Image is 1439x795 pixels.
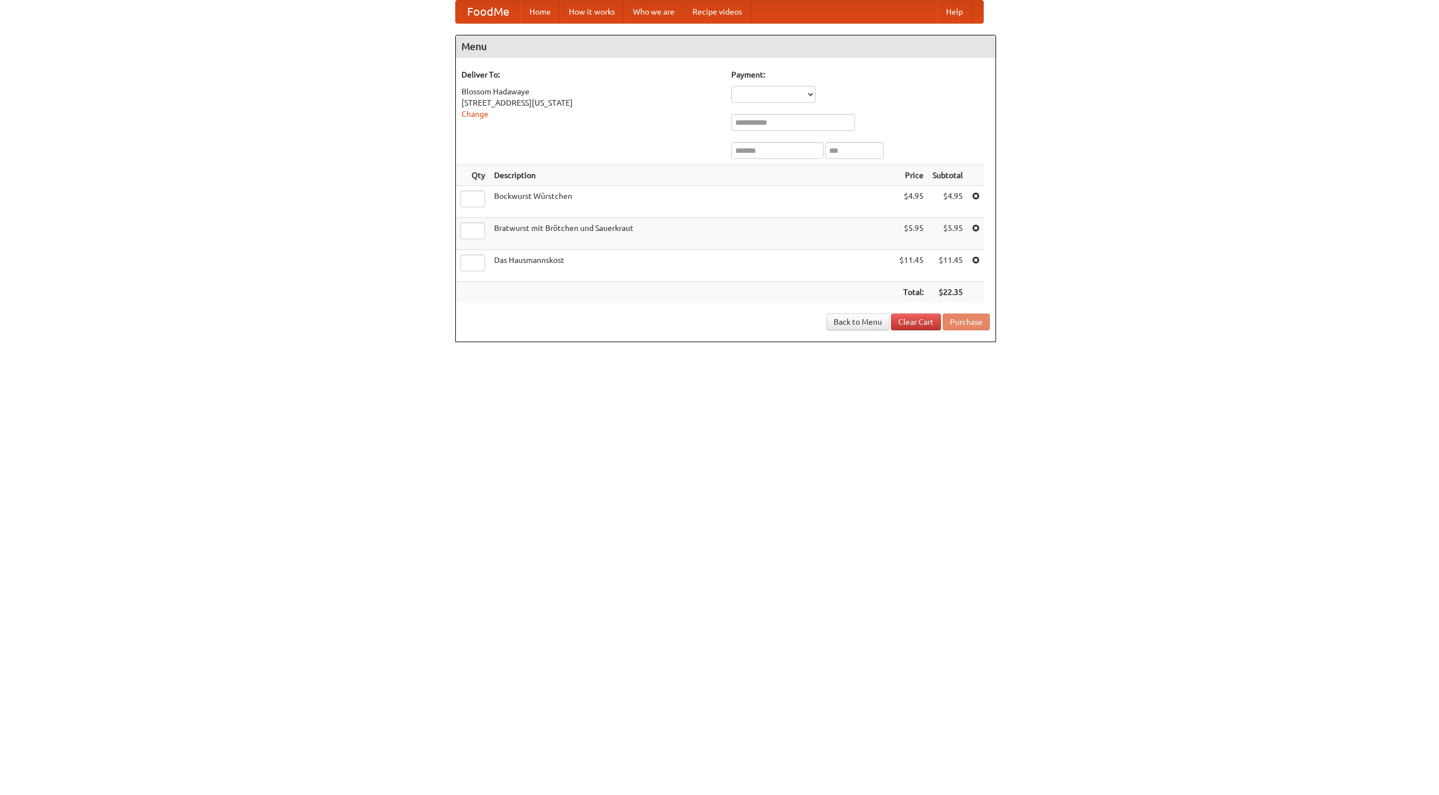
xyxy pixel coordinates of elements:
[461,69,720,80] h5: Deliver To:
[937,1,972,23] a: Help
[461,110,488,119] a: Change
[684,1,751,23] a: Recipe videos
[895,218,928,250] td: $5.95
[895,165,928,186] th: Price
[895,250,928,282] td: $11.45
[461,86,720,97] div: Blossom Hadawaye
[560,1,624,23] a: How it works
[928,282,967,303] th: $22.35
[490,250,895,282] td: Das Hausmannskost
[490,165,895,186] th: Description
[490,186,895,218] td: Bockwurst Würstchen
[943,314,990,330] button: Purchase
[826,314,889,330] a: Back to Menu
[895,282,928,303] th: Total:
[891,314,941,330] a: Clear Cart
[928,186,967,218] td: $4.95
[490,218,895,250] td: Bratwurst mit Brötchen und Sauerkraut
[928,218,967,250] td: $5.95
[928,165,967,186] th: Subtotal
[624,1,684,23] a: Who we are
[461,97,720,108] div: [STREET_ADDRESS][US_STATE]
[895,186,928,218] td: $4.95
[521,1,560,23] a: Home
[928,250,967,282] td: $11.45
[456,35,995,58] h4: Menu
[456,165,490,186] th: Qty
[456,1,521,23] a: FoodMe
[731,69,990,80] h5: Payment:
